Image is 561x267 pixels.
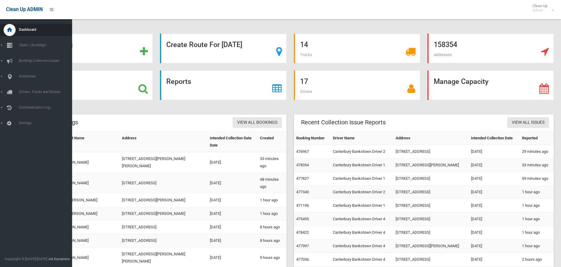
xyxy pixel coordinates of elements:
td: [STREET_ADDRESS] [393,226,468,239]
a: 17 Drivers [294,70,420,100]
a: View All Issues [507,117,549,128]
td: Canterbury Bankstown Driver 1 [330,159,393,172]
a: 477997 [296,244,309,248]
a: 475495 [296,217,309,221]
a: 476967 [296,149,309,154]
td: [DATE] [469,172,520,185]
td: [STREET_ADDRESS][PERSON_NAME] [119,207,207,221]
td: [STREET_ADDRESS] [393,253,468,266]
strong: Reports [166,77,191,86]
a: 477036 [296,257,309,262]
td: Canterbury Bankstown Driver 4 [330,239,393,253]
th: Created [258,132,287,152]
td: [DATE] [469,145,520,159]
a: 14 Trucks [294,34,420,63]
strong: Manage Capacity [434,77,488,86]
td: [DATE] [207,194,258,207]
th: Booking Number [294,132,330,145]
td: Dien [PERSON_NAME] [57,194,119,207]
th: Address [119,132,207,152]
td: 1 hour ago [258,194,287,207]
th: Reported [520,132,554,145]
td: [PERSON_NAME] [57,173,119,194]
td: [STREET_ADDRESS] [393,199,468,212]
strong: 14 [300,40,308,49]
th: Driver Name [330,132,393,145]
small: Admin [532,8,547,13]
td: 1 hour ago [520,185,554,199]
td: Dien [PERSON_NAME] [57,207,119,221]
td: [STREET_ADDRESS][PERSON_NAME] [393,159,468,172]
span: Trucks [300,52,312,57]
span: Drivers, Trucks and Routes [17,90,77,94]
a: 478354 [296,163,309,167]
strong: 158354 [434,40,457,49]
td: [DATE] [207,152,258,173]
td: [DATE] [207,221,258,234]
a: Reports [160,70,286,100]
td: [PERSON_NAME] [57,152,119,173]
td: [DATE] [207,207,258,221]
th: Intended Collection Date [469,132,520,145]
td: 1 hour ago [520,212,554,226]
td: 29 minutes ago [520,145,554,159]
span: Addresses [434,52,452,57]
a: View All Bookings [233,117,282,128]
td: [DATE] [469,226,520,239]
a: 471196 [296,203,309,208]
td: [DATE] [469,253,520,266]
a: Search [26,70,153,100]
th: Address [393,132,468,145]
span: Tasks / Bookings [17,43,77,47]
span: Drivers [300,89,312,94]
td: Canterbury Bankstown Driver 1 [330,172,393,185]
th: Intended Collection Date Date [207,132,258,152]
td: 59 minutes ago [520,172,554,185]
td: 1 hour ago [258,207,287,221]
td: Canterbury Bankstown Driver 1 [330,199,393,212]
td: 1 hour ago [520,226,554,239]
a: 477340 [296,190,309,194]
strong: Create Route For [DATE] [166,40,242,49]
span: Clean Up [529,4,553,13]
td: [STREET_ADDRESS][PERSON_NAME] [393,239,468,253]
td: [STREET_ADDRESS] [393,185,468,199]
td: [DATE] [469,239,520,253]
td: 33 minutes ago [258,152,287,173]
span: Settings [17,121,77,125]
td: [DATE] [469,212,520,226]
td: [STREET_ADDRESS] [119,221,207,234]
header: Recent Collection Issue Reports [294,117,393,128]
td: [STREET_ADDRESS] [119,234,207,248]
td: [DATE] [207,234,258,248]
td: 8 hours ago [258,221,287,234]
strong: Jet Dynamics [48,257,70,261]
td: [STREET_ADDRESS] [393,212,468,226]
td: [DATE] [469,199,520,212]
td: [DATE] [207,173,258,194]
a: 478422 [296,230,309,235]
td: [STREET_ADDRESS] [393,145,468,159]
td: [PERSON_NAME] [57,234,119,248]
th: Contact Name [57,132,119,152]
a: 158354 Addresses [427,34,554,63]
td: Canterbury Bankstown Driver 4 [330,212,393,226]
td: Canterbury Bankstown Driver 2 [330,185,393,199]
td: Canterbury Bankstown Driver 2 [330,145,393,159]
span: Addresses [17,74,77,79]
strong: 17 [300,77,308,86]
td: [DATE] [469,159,520,172]
td: [STREET_ADDRESS] [393,172,468,185]
td: [STREET_ADDRESS][PERSON_NAME] [119,194,207,207]
td: 8 hours ago [258,234,287,248]
td: 1 hour ago [520,239,554,253]
td: 48 minutes ago [258,173,287,194]
td: [STREET_ADDRESS][PERSON_NAME][PERSON_NAME] [119,152,207,173]
span: Dashboard [17,28,77,32]
a: Manage Capacity [427,70,554,100]
td: [DATE] [469,185,520,199]
a: 477827 [296,176,309,181]
td: [PERSON_NAME] [57,221,119,234]
td: Canterbury Bankstown Driver 4 [330,226,393,239]
td: Canterbury Bankstown Driver 4 [330,253,393,266]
